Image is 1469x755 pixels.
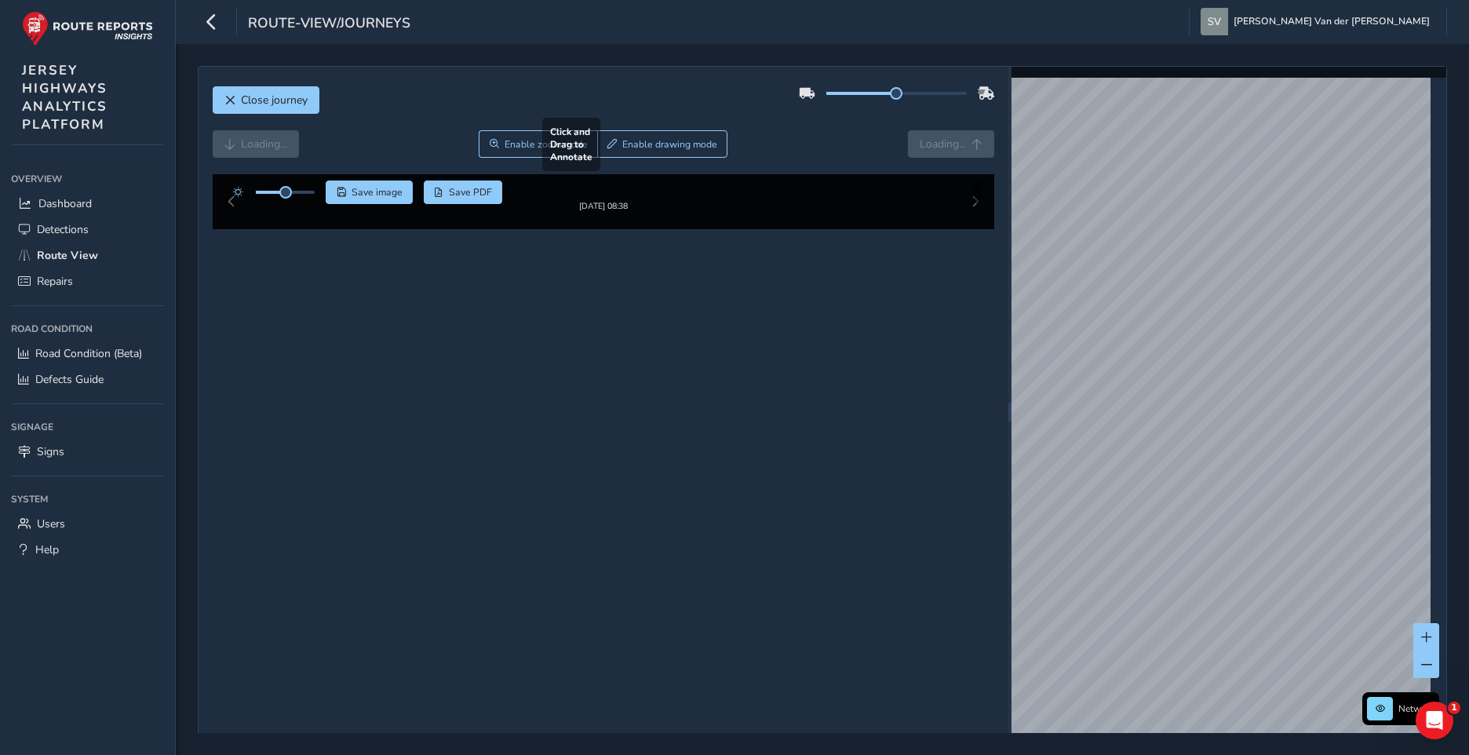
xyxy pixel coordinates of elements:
button: Draw [597,130,728,158]
a: Repairs [11,268,164,294]
span: route-view/journeys [248,13,410,35]
a: Defects Guide [11,367,164,392]
div: Overview [11,167,164,191]
a: Signs [11,439,164,465]
img: diamond-layout [1201,8,1228,35]
a: Road Condition (Beta) [11,341,164,367]
span: 1 [1448,702,1460,714]
span: Road Condition (Beta) [35,346,142,361]
img: rr logo [22,11,153,46]
iframe: Intercom live chat [1416,702,1453,739]
div: Signage [11,415,164,439]
a: Detections [11,217,164,243]
div: System [11,487,164,511]
span: Enable drawing mode [622,138,717,151]
span: Save image [352,186,403,199]
span: [PERSON_NAME] Van der [PERSON_NAME] [1234,8,1430,35]
span: Save PDF [449,186,492,199]
span: Help [35,542,59,557]
a: Users [11,511,164,537]
div: Road Condition [11,317,164,341]
span: Route View [37,248,98,263]
a: Help [11,537,164,563]
span: Dashboard [38,196,92,211]
span: Network [1398,702,1434,715]
span: Repairs [37,274,73,289]
span: Detections [37,222,89,237]
div: [DATE] 08:38 [579,200,628,212]
button: Close journey [213,86,319,114]
button: PDF [424,181,503,204]
span: Defects Guide [35,372,104,387]
button: Zoom [479,130,597,158]
span: Users [37,516,65,531]
span: Enable zoom mode [505,138,588,151]
button: [PERSON_NAME] Van der [PERSON_NAME] [1201,8,1435,35]
a: Dashboard [11,191,164,217]
button: Save [326,181,413,204]
span: Close journey [241,93,308,108]
span: JERSEY HIGHWAYS ANALYTICS PLATFORM [22,61,108,133]
a: Route View [11,243,164,268]
span: Signs [37,444,64,459]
